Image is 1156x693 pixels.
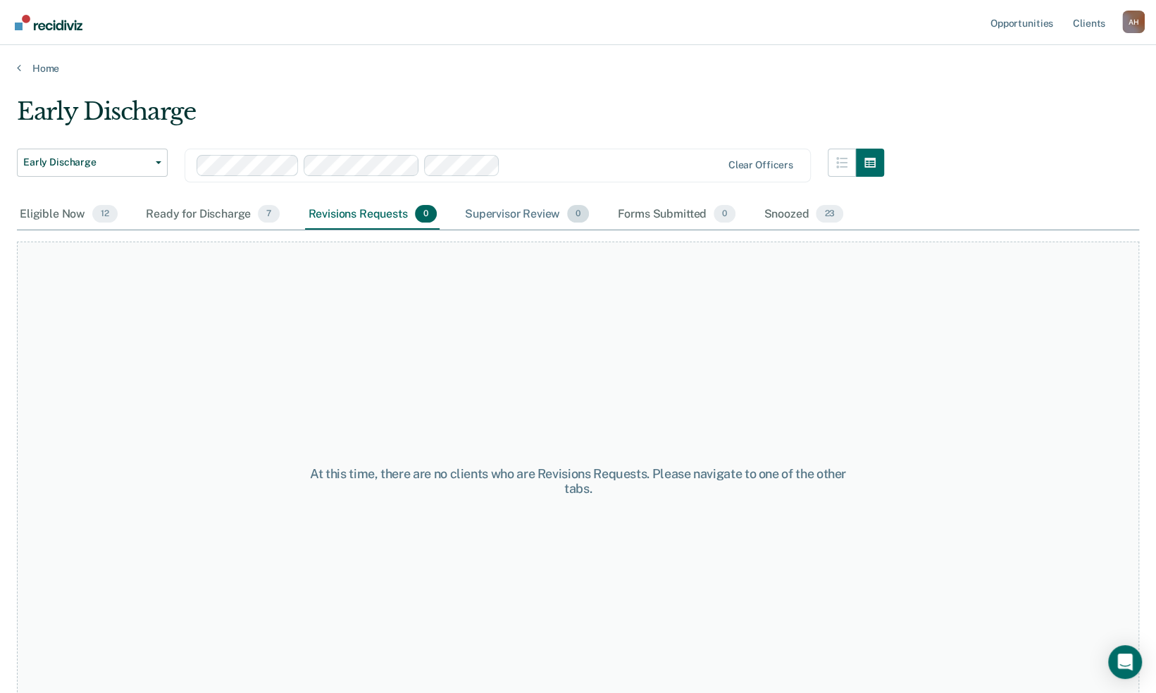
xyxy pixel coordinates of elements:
a: Home [17,62,1139,75]
button: Profile dropdown button [1122,11,1145,33]
div: Early Discharge [17,97,884,137]
div: At this time, there are no clients who are Revisions Requests. Please navigate to one of the othe... [298,466,859,497]
div: A H [1122,11,1145,33]
div: Clear officers [728,159,793,171]
span: 12 [92,205,118,223]
span: 7 [258,205,280,223]
div: Revisions Requests0 [305,199,439,230]
span: 0 [714,205,735,223]
button: Early Discharge [17,149,168,177]
div: Eligible Now12 [17,199,120,230]
span: 0 [567,205,589,223]
div: Ready for Discharge7 [143,199,282,230]
span: 23 [816,205,843,223]
div: Snoozed23 [761,199,846,230]
span: Early Discharge [23,156,150,168]
div: Supervisor Review0 [462,199,592,230]
img: Recidiviz [15,15,82,30]
div: Forms Submitted0 [614,199,738,230]
div: Open Intercom Messenger [1108,645,1142,679]
span: 0 [415,205,437,223]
